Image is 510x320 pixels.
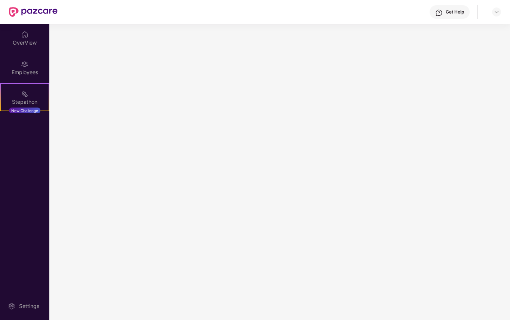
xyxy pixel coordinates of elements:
img: svg+xml;base64,PHN2ZyBpZD0iSG9tZSIgeG1sbnM9Imh0dHA6Ly93d3cudzMub3JnLzIwMDAvc3ZnIiB3aWR0aD0iMjAiIG... [21,31,28,38]
div: Get Help [446,9,464,15]
img: svg+xml;base64,PHN2ZyBpZD0iU2V0dGluZy0yMHgyMCIgeG1sbnM9Imh0dHA6Ly93d3cudzMub3JnLzIwMDAvc3ZnIiB3aW... [8,302,15,310]
img: svg+xml;base64,PHN2ZyBpZD0iSGVscC0zMngzMiIgeG1sbnM9Imh0dHA6Ly93d3cudzMub3JnLzIwMDAvc3ZnIiB3aWR0aD... [435,9,443,16]
div: Settings [17,302,42,310]
img: svg+xml;base64,PHN2ZyB4bWxucz0iaHR0cDovL3d3dy53My5vcmcvMjAwMC9zdmciIHdpZHRoPSIyMSIgaGVpZ2h0PSIyMC... [21,90,28,97]
img: svg+xml;base64,PHN2ZyBpZD0iRW1wbG95ZWVzIiB4bWxucz0iaHR0cDovL3d3dy53My5vcmcvMjAwMC9zdmciIHdpZHRoPS... [21,60,28,68]
div: New Challenge [9,108,40,114]
div: Stepathon [1,98,49,106]
img: svg+xml;base64,PHN2ZyBpZD0iRHJvcGRvd24tMzJ4MzIiIHhtbG5zPSJodHRwOi8vd3d3LnczLm9yZy8yMDAwL3N2ZyIgd2... [494,9,500,15]
img: New Pazcare Logo [9,7,58,17]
